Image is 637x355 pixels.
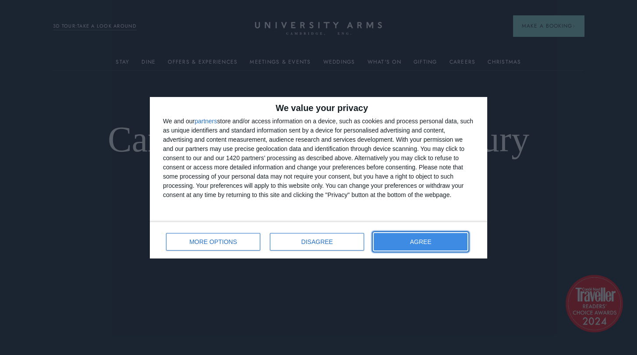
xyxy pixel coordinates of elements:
button: DISAGREE [270,233,364,251]
span: DISAGREE [301,239,333,245]
button: AGREE [374,233,467,251]
h2: We value your privacy [163,104,474,112]
span: AGREE [410,239,432,245]
div: We and our store and/or access information on a device, such as cookies and process personal data... [163,117,474,200]
button: partners [195,118,217,124]
div: qc-cmp2-ui [150,97,487,258]
button: MORE OPTIONS [166,233,260,251]
span: MORE OPTIONS [189,239,237,245]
